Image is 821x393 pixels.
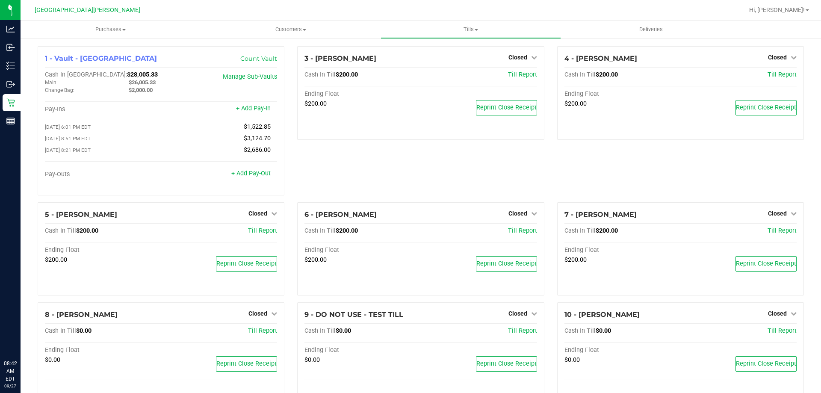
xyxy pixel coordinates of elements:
[564,256,587,263] span: $200.00
[381,26,560,33] span: Tills
[304,346,421,354] div: Ending Float
[6,25,15,33] inline-svg: Analytics
[476,256,537,272] button: Reprint Close Receipt
[304,227,336,234] span: Cash In Till
[768,54,787,61] span: Closed
[45,356,60,363] span: $0.00
[735,100,797,115] button: Reprint Close Receipt
[127,71,158,78] span: $28,005.33
[4,383,17,389] p: 09/27
[768,227,797,234] a: Till Report
[6,98,15,107] inline-svg: Retail
[216,260,277,267] span: Reprint Close Receipt
[508,327,537,334] a: Till Report
[236,105,271,112] a: + Add Pay-In
[304,310,403,319] span: 9 - DO NOT USE - TEST TILL
[216,256,277,272] button: Reprint Close Receipt
[304,246,421,254] div: Ending Float
[564,210,637,219] span: 7 - [PERSON_NAME]
[476,260,537,267] span: Reprint Close Receipt
[223,73,277,80] a: Manage Sub-Vaults
[248,227,277,234] a: Till Report
[476,104,537,111] span: Reprint Close Receipt
[6,117,15,125] inline-svg: Reports
[561,21,741,38] a: Deliveries
[304,71,336,78] span: Cash In Till
[736,360,796,367] span: Reprint Close Receipt
[336,227,358,234] span: $200.00
[216,360,277,367] span: Reprint Close Receipt
[45,327,76,334] span: Cash In Till
[564,71,596,78] span: Cash In Till
[45,346,161,354] div: Ending Float
[45,106,161,113] div: Pay-Ins
[736,260,796,267] span: Reprint Close Receipt
[768,327,797,334] a: Till Report
[6,80,15,89] inline-svg: Outbound
[768,210,787,217] span: Closed
[476,356,537,372] button: Reprint Close Receipt
[508,54,527,61] span: Closed
[596,71,618,78] span: $200.00
[45,71,127,78] span: Cash In [GEOGRAPHIC_DATA]:
[45,210,117,219] span: 5 - [PERSON_NAME]
[244,123,271,130] span: $1,522.85
[628,26,674,33] span: Deliveries
[749,6,805,13] span: Hi, [PERSON_NAME]!
[304,327,336,334] span: Cash In Till
[508,210,527,217] span: Closed
[240,55,277,62] a: Count Vault
[564,346,681,354] div: Ending Float
[508,310,527,317] span: Closed
[304,356,320,363] span: $0.00
[564,100,587,107] span: $200.00
[45,227,76,234] span: Cash In Till
[304,54,376,62] span: 3 - [PERSON_NAME]
[735,256,797,272] button: Reprint Close Receipt
[45,310,118,319] span: 8 - [PERSON_NAME]
[45,87,74,93] span: Change Bag:
[508,227,537,234] a: Till Report
[336,327,351,334] span: $0.00
[244,146,271,154] span: $2,686.00
[564,310,640,319] span: 10 - [PERSON_NAME]
[304,90,421,98] div: Ending Float
[508,71,537,78] a: Till Report
[248,310,267,317] span: Closed
[244,135,271,142] span: $3,124.70
[476,100,537,115] button: Reprint Close Receipt
[6,43,15,52] inline-svg: Inbound
[76,327,92,334] span: $0.00
[564,90,681,98] div: Ending Float
[564,246,681,254] div: Ending Float
[564,227,596,234] span: Cash In Till
[21,21,201,38] a: Purchases
[45,147,91,153] span: [DATE] 8:21 PM EDT
[201,21,381,38] a: Customers
[45,80,58,86] span: Main:
[735,356,797,372] button: Reprint Close Receipt
[476,360,537,367] span: Reprint Close Receipt
[304,256,327,263] span: $200.00
[336,71,358,78] span: $200.00
[768,310,787,317] span: Closed
[304,100,327,107] span: $200.00
[45,256,67,263] span: $200.00
[248,327,277,334] a: Till Report
[129,87,153,93] span: $2,000.00
[9,325,34,350] iframe: Resource center
[45,171,161,178] div: Pay-Outs
[6,62,15,70] inline-svg: Inventory
[216,356,277,372] button: Reprint Close Receipt
[736,104,796,111] span: Reprint Close Receipt
[45,54,157,62] span: 1 - Vault - [GEOGRAPHIC_DATA]
[4,360,17,383] p: 08:42 AM EDT
[45,124,91,130] span: [DATE] 6:01 PM EDT
[21,26,201,33] span: Purchases
[768,71,797,78] a: Till Report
